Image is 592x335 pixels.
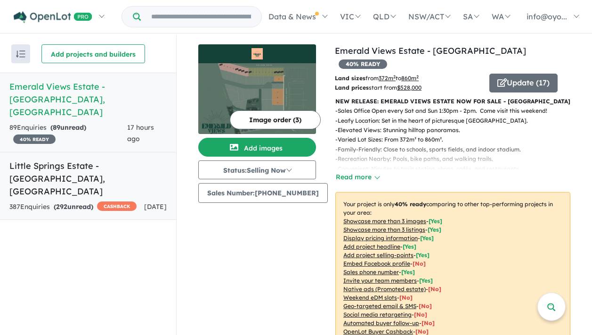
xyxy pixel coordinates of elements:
p: - Family-Friendly: Close to schools, sports fields, and indoor stadium. [335,145,555,154]
span: to [396,75,419,82]
button: Read more [335,172,380,183]
strong: ( unread) [54,202,93,211]
h5: Little Springs Estate - [GEOGRAPHIC_DATA] , [GEOGRAPHIC_DATA] [9,159,167,198]
u: Weekend eDM slots [343,294,397,301]
p: from [335,74,482,83]
span: [ Yes ] [420,234,434,242]
span: [ Yes ] [419,277,433,284]
span: [ No ] [413,260,426,267]
button: Image order (3) [230,110,321,129]
u: 372 m [379,75,396,82]
u: Social media retargeting [343,311,412,318]
b: Land sizes [335,75,365,82]
span: 89 [53,123,60,132]
p: - Varied Lot Sizes: From 372m² to 860m². [335,135,555,144]
a: Emerald Views Estate - [GEOGRAPHIC_DATA] [335,45,526,56]
u: Add project headline [343,243,400,250]
u: 860 m [401,75,419,82]
p: - Leafy Location: Set in the heart of picturesque [GEOGRAPHIC_DATA]. [335,116,555,126]
span: CASHBACK [97,201,137,211]
button: Add projects and builders [41,44,145,63]
span: [No] [414,311,427,318]
sup: 2 [416,74,419,79]
span: 40 % READY [339,59,387,69]
span: [No] [419,302,432,310]
p: NEW RELEASE: EMERALD VIEWS ESTATE NOW FOR SALE - [GEOGRAPHIC_DATA] [335,97,570,106]
span: [ Yes ] [403,243,416,250]
span: [No] [415,328,429,335]
p: - Recreation Nearby: Pools, bike paths, and walking trails. [335,154,555,164]
span: [DATE] [144,202,167,211]
span: [No] [399,294,413,301]
div: 89 Enquir ies [9,122,127,145]
u: Geo-targeted email & SMS [343,302,416,310]
span: 17 hours ago [127,123,154,143]
h5: Emerald Views Estate - [GEOGRAPHIC_DATA] , [GEOGRAPHIC_DATA] [9,80,167,118]
a: Emerald Views Estate - Diamond Creek LogoEmerald Views Estate - Diamond Creek [198,44,316,134]
img: sort.svg [16,50,25,58]
span: [No] [428,285,441,293]
button: Add images [198,138,316,157]
u: Sales phone number [343,268,399,276]
u: Add project selling-points [343,251,414,259]
span: 40 % READY [13,134,56,144]
u: Showcase more than 3 images [343,218,426,225]
b: Land prices [335,84,369,91]
u: Showcase more than 3 listings [343,226,425,233]
u: Automated buyer follow-up [343,319,419,327]
button: Update (17) [489,74,558,92]
img: Emerald Views Estate - Diamond Creek [198,63,316,134]
span: info@oyo... [527,12,567,21]
u: $ 528,000 [397,84,422,91]
span: [No] [422,319,435,327]
span: 292 [56,202,67,211]
p: - Convenient: Minutes to train station, shops, cafés, and restaurants. [335,164,555,174]
input: Try estate name, suburb, builder or developer [143,7,260,27]
p: start from [335,83,482,92]
img: Openlot PRO Logo White [14,11,92,23]
div: 387 Enquir ies [9,201,137,213]
span: [ Yes ] [401,268,415,276]
p: - Elevated Views: Stunning hilltop panoramas. [335,126,555,135]
button: Status:Selling Now [198,160,316,179]
sup: 2 [393,74,396,79]
u: Display pricing information [343,234,418,242]
span: [ Yes ] [428,226,441,233]
u: Native ads (Promoted estate) [343,285,426,293]
span: [ Yes ] [429,218,442,225]
strong: ( unread) [50,123,86,132]
span: [ Yes ] [416,251,430,259]
b: 40 % ready [395,201,426,208]
u: Embed Facebook profile [343,260,410,267]
img: Emerald Views Estate - Diamond Creek Logo [202,48,312,59]
button: Sales Number:[PHONE_NUMBER] [198,183,328,203]
u: OpenLot Buyer Cashback [343,328,413,335]
u: Invite your team members [343,277,417,284]
p: - Sales Office Open every Sat and Sun 1:30pm - 2pm. Come visit this weekend! [335,106,555,116]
